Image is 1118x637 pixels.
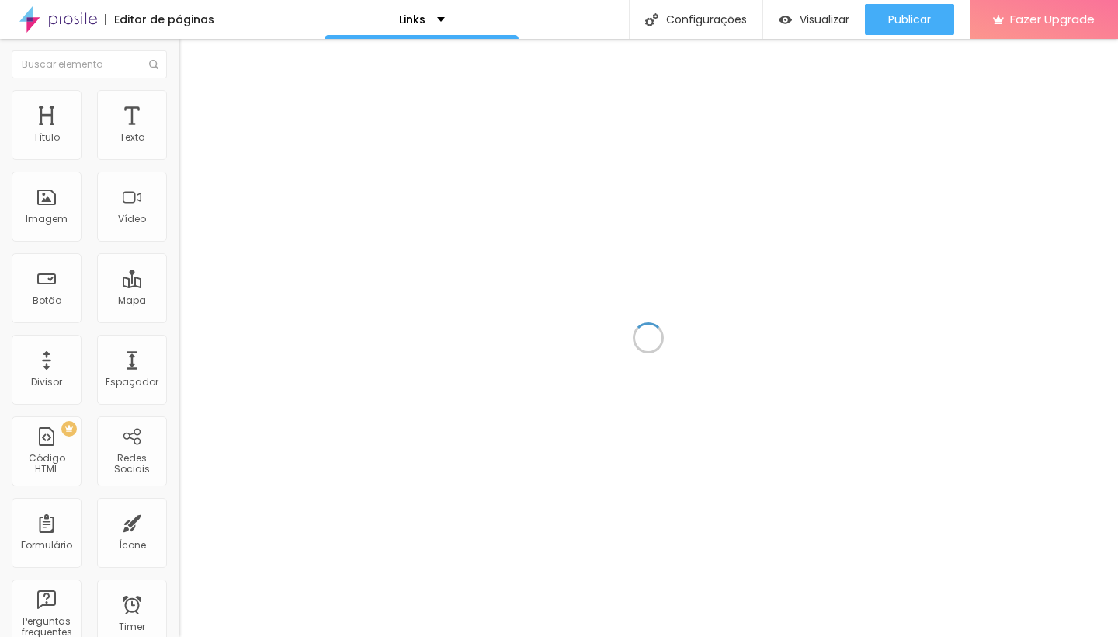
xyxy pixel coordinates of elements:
span: Fazer Upgrade [1010,12,1095,26]
button: Publicar [865,4,954,35]
button: Visualizar [763,4,865,35]
div: Título [33,132,60,143]
div: Editor de páginas [105,14,214,25]
img: Icone [149,60,158,69]
div: Redes Sociais [101,453,162,475]
div: Divisor [31,377,62,388]
img: view-1.svg [779,13,792,26]
div: Texto [120,132,144,143]
div: Botão [33,295,61,306]
span: Visualizar [800,13,849,26]
div: Timer [119,621,145,632]
div: Formulário [21,540,72,551]
div: Código HTML [16,453,77,475]
div: Vídeo [118,214,146,225]
input: Buscar elemento [12,50,167,78]
p: Links [399,14,425,25]
img: Icone [645,13,658,26]
span: Publicar [888,13,931,26]
div: Espaçador [106,377,158,388]
div: Mapa [118,295,146,306]
div: Imagem [26,214,68,225]
div: Ícone [119,540,146,551]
